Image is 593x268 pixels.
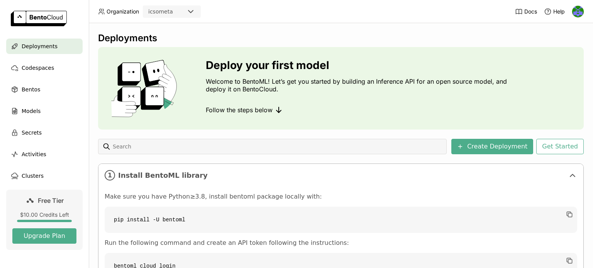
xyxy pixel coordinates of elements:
[22,171,44,180] span: Clusters
[174,8,175,16] input: Selected icsometa.
[451,139,533,154] button: Create Deployment
[6,190,83,250] a: Free Tier$10.00 Credits LeftUpgrade Plan
[6,103,83,119] a: Models
[105,239,577,247] p: Run the following command and create an API token following the instructions:
[12,228,76,244] button: Upgrade Plan
[536,139,584,154] button: Get Started
[206,106,273,114] span: Follow the steps below
[22,85,40,94] span: Bentos
[206,59,511,71] h3: Deploy your first model
[572,6,584,17] img: icso meta
[22,63,54,72] span: Codespaces
[553,8,565,15] span: Help
[104,59,187,117] img: cover onboarding
[206,78,511,93] p: Welcome to BentoML! Let’s get you started by building an Inference API for an open source model, ...
[22,42,58,51] span: Deployments
[98,164,583,187] div: 1Install BentoML library
[105,193,577,201] p: Make sure you have Python≥3.8, install bentoml package locally with:
[38,197,64,204] span: Free Tier
[98,32,584,44] div: Deployments
[22,106,41,116] span: Models
[544,8,565,15] div: Help
[112,140,444,153] input: Search
[22,128,42,137] span: Secrets
[524,8,537,15] span: Docs
[105,207,577,233] code: pip install -U bentoml
[107,8,139,15] span: Organization
[12,211,76,218] div: $10.00 Credits Left
[22,150,46,159] span: Activities
[105,170,115,180] i: 1
[6,82,83,97] a: Bentos
[6,168,83,184] a: Clusters
[6,125,83,140] a: Secrets
[6,147,83,162] a: Activities
[148,8,173,15] div: icsometa
[11,11,67,26] img: logo
[118,171,565,180] span: Install BentoML library
[6,60,83,76] a: Codespaces
[6,39,83,54] a: Deployments
[515,8,537,15] a: Docs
